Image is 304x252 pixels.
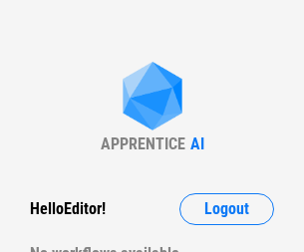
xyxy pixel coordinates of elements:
div: Hello Editor ! [30,193,106,225]
img: Apprentice AI [113,62,192,134]
div: APPRENTICE [101,134,185,153]
div: AI [190,134,204,153]
span: Logout [204,201,249,217]
button: Logout [179,193,274,225]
